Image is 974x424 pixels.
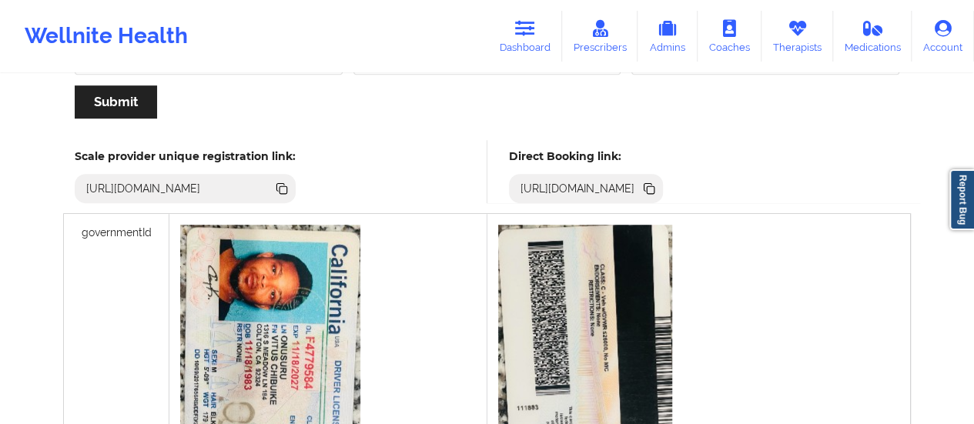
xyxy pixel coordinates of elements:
div: [URL][DOMAIN_NAME] [80,181,207,196]
a: Coaches [698,11,761,62]
h5: Scale provider unique registration link: [75,149,296,163]
a: Admins [638,11,698,62]
a: Medications [833,11,912,62]
a: Account [912,11,974,62]
h5: Direct Booking link: [509,149,664,163]
a: Report Bug [949,169,974,230]
a: Therapists [761,11,833,62]
a: Prescribers [562,11,638,62]
button: Submit [75,85,157,119]
div: [URL][DOMAIN_NAME] [514,181,641,196]
a: Dashboard [488,11,562,62]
